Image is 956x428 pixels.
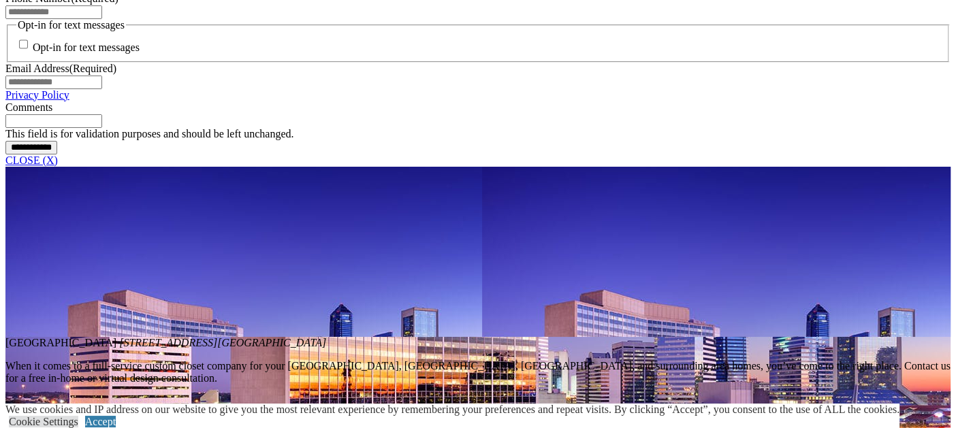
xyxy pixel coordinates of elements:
a: Accept [85,416,116,427]
label: Comments [5,101,52,113]
a: Cookie Settings [9,416,78,427]
a: Privacy Policy [5,89,69,101]
label: Email Address [5,63,116,74]
span: [GEOGRAPHIC_DATA] [5,337,116,348]
label: Opt-in for text messages [33,42,140,54]
span: [GEOGRAPHIC_DATA] [217,337,326,348]
a: CLOSE (X) [5,154,58,166]
span: (Required) [69,63,116,74]
em: [STREET_ADDRESS] [119,337,326,348]
legend: Opt-in for text messages [16,19,126,31]
div: This field is for validation purposes and should be left unchanged. [5,128,951,140]
div: We use cookies and IP address on our website to give you the most relevant experience by remember... [5,404,899,416]
p: When it comes to a full-service custom closet company for your [GEOGRAPHIC_DATA], [GEOGRAPHIC_DAT... [5,360,951,384]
